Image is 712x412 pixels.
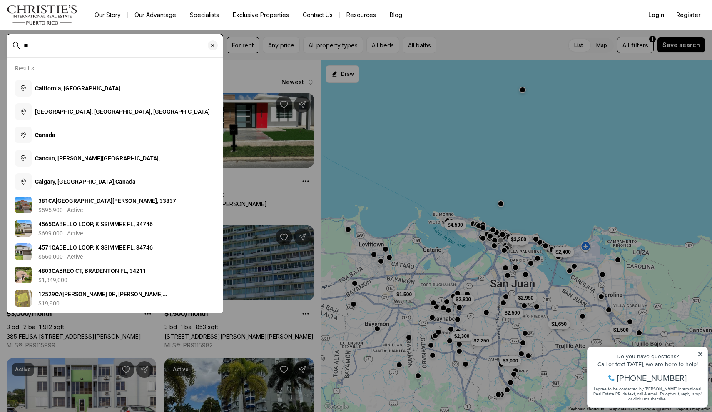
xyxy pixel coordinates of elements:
b: CA [55,291,62,297]
a: Specialists [183,9,226,21]
span: 4571 BELLO LOOP, KISSIMMEE FL, 34746 [38,244,153,251]
a: Resources [340,9,383,21]
button: Register [671,7,705,23]
p: $595,900 · Active [38,207,83,213]
p: Results [15,65,34,72]
a: View details: 4565 CABELLO LOOP [12,217,218,240]
span: Login [648,12,665,18]
b: Ca [35,155,42,162]
a: Blog [383,9,409,21]
b: CA [52,221,59,227]
b: Ca [35,85,42,92]
a: View details: 381 CABELLO DR [12,193,218,217]
a: Our Advantage [128,9,183,21]
div: Do you have questions? [9,19,120,25]
p: $699,000 · Active [38,230,83,237]
span: 4803 BREO CT, BRADENTON FL, 34211 [38,267,146,274]
button: Cancún, [PERSON_NAME][GEOGRAPHIC_DATA], [GEOGRAPHIC_DATA] [12,147,218,170]
button: [GEOGRAPHIC_DATA], [GEOGRAPHIC_DATA], [GEOGRAPHIC_DATA] [12,100,218,123]
b: Ca [115,178,122,185]
span: [GEOGRAPHIC_DATA], [GEOGRAPHIC_DATA], [GEOGRAPHIC_DATA] [35,108,210,115]
span: ncún, [PERSON_NAME][GEOGRAPHIC_DATA], [GEOGRAPHIC_DATA] [35,155,164,170]
span: lifornia, [GEOGRAPHIC_DATA] [35,85,120,92]
img: logo [7,5,78,25]
button: Clear search input [208,34,223,57]
button: California, [GEOGRAPHIC_DATA] [12,77,218,100]
span: lgary, [GEOGRAPHIC_DATA], nada [35,178,136,185]
button: Calgary, [GEOGRAPHIC_DATA],Canada [12,170,218,193]
button: Login [643,7,670,23]
b: CA [52,267,59,274]
a: View details: 12529 CABEZON DR [12,287,218,310]
p: $19,900 [38,300,60,307]
span: 381 [GEOGRAPHIC_DATA][PERSON_NAME], 33837 [38,197,176,204]
p: $1,349,000 [38,277,67,283]
b: Ca [35,132,42,138]
span: [PHONE_NUMBER] [34,39,104,47]
b: Ca [35,178,42,185]
a: Exclusive Properties [226,9,296,21]
a: Our Story [88,9,127,21]
a: View details: 4803 CABREO CT [12,263,218,287]
span: 4565 BELLO LOOP, KISSIMMEE FL, 34746 [38,221,153,227]
span: I agree to be contacted by [PERSON_NAME] International Real Estate PR via text, call & email. To ... [10,51,119,67]
b: CA [52,244,59,251]
span: nada [35,132,55,138]
button: Contact Us [296,9,339,21]
span: Register [676,12,700,18]
div: Call or text [DATE], we are here to help! [9,27,120,32]
button: Canada [12,123,218,147]
span: 12529 [PERSON_NAME] DR, [PERSON_NAME][GEOGRAPHIC_DATA] [38,291,167,306]
b: CA [48,197,56,204]
p: $560,000 · Active [38,253,83,260]
a: View details: 4571 CABELLO LOOP [12,240,218,263]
